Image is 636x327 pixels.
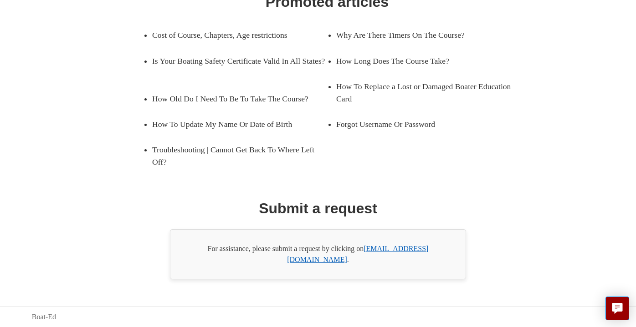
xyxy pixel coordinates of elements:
a: Is Your Boating Safety Certificate Valid In All States? [152,48,327,74]
a: Forgot Username Or Password [336,111,498,137]
a: How Long Does The Course Take? [336,48,498,74]
a: Why Are There Timers On The Course? [336,22,498,48]
div: For assistance, please submit a request by clicking on . [170,229,466,279]
button: Live chat [605,297,629,320]
a: Troubleshooting | Cannot Get Back To Where Left Off? [152,137,327,175]
h1: Submit a request [259,197,377,219]
a: How To Update My Name Or Date of Birth [152,111,313,137]
a: [EMAIL_ADDRESS][DOMAIN_NAME] [287,245,428,263]
a: Boat-Ed [32,312,56,322]
a: Cost of Course, Chapters, Age restrictions [152,22,313,48]
a: How To Replace a Lost or Damaged Boater Education Card [336,74,511,111]
a: How Old Do I Need To Be To Take The Course? [152,86,313,111]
